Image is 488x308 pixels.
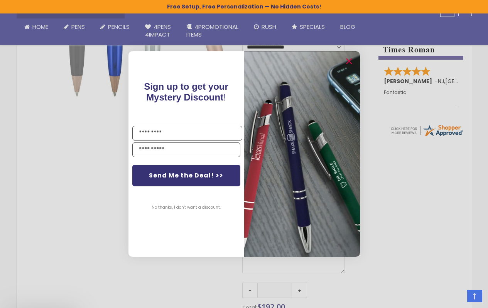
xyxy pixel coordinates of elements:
img: pop-up-image [244,51,360,256]
span: ! [144,81,228,102]
iframe: Google Customer Reviews [424,287,488,308]
button: Close dialog [343,55,355,67]
span: Sign up to get your Mystery Discount [144,81,228,102]
button: Send Me the Deal! >> [132,165,240,186]
button: No thanks, I don't want a discount. [148,198,225,217]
